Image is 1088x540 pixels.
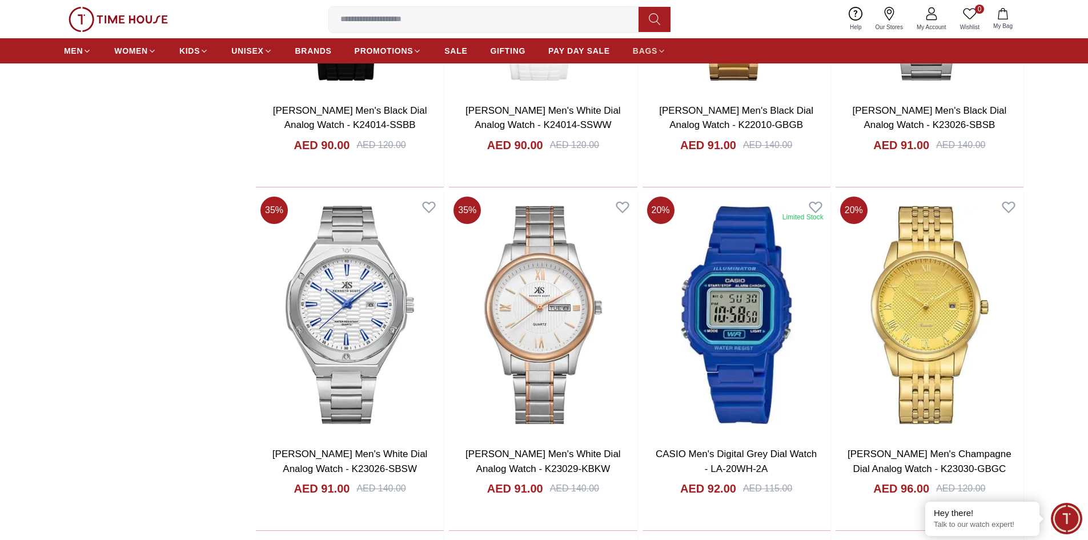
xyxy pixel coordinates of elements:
[647,197,675,224] span: 20 %
[986,6,1019,33] button: My Bag
[295,41,332,61] a: BRANDS
[64,45,83,57] span: MEN
[633,45,657,57] span: BAGS
[550,482,599,495] div: AED 140.00
[294,481,350,497] h4: AED 91.00
[465,449,621,474] a: [PERSON_NAME] Men's White Dial Analog Watch - K23029-KBKW
[295,45,332,57] span: BRANDS
[955,23,984,31] span: Wishlist
[449,192,637,438] img: Kenneth Scott Men's White Dial Analog Watch - K23029-KBKW
[179,41,208,61] a: KIDS
[873,137,929,153] h4: AED 91.00
[743,482,792,495] div: AED 115.00
[633,41,666,61] a: BAGS
[273,105,427,131] a: [PERSON_NAME] Men's Black Dial Analog Watch - K24014-SSBB
[680,137,736,153] h4: AED 91.00
[256,192,444,438] img: Kenneth Scott Men's White Dial Analog Watch - K23026-SBSW
[356,482,406,495] div: AED 140.00
[294,137,350,153] h4: AED 90.00
[114,45,148,57] span: WOMEN
[179,45,200,57] span: KIDS
[550,138,599,152] div: AED 120.00
[743,138,792,152] div: AED 140.00
[843,5,869,34] a: Help
[782,213,824,222] div: Limited Stock
[355,45,413,57] span: PROMOTIONS
[840,197,868,224] span: 20 %
[836,192,1023,438] img: Kenneth Scott Men's Champagne Dial Analog Watch - K23030-GBGC
[490,41,525,61] a: GIFTING
[871,23,908,31] span: Our Stores
[231,41,272,61] a: UNISEX
[64,41,91,61] a: MEN
[548,41,610,61] a: PAY DAY SALE
[989,22,1017,30] span: My Bag
[936,482,985,495] div: AED 120.00
[848,449,1011,474] a: [PERSON_NAME] Men's Champagne Dial Analog Watch - K23030-GBGC
[912,23,951,31] span: My Account
[490,45,525,57] span: GIFTING
[69,7,168,32] img: ...
[934,520,1031,530] p: Talk to our watch expert!
[873,481,929,497] h4: AED 96.00
[936,138,985,152] div: AED 140.00
[975,5,984,14] span: 0
[869,5,910,34] a: Our Stores
[680,481,736,497] h4: AED 92.00
[656,449,817,474] a: CASIO Men's Digital Grey Dial Watch - LA-20WH-2A
[487,137,543,153] h4: AED 90.00
[1051,503,1082,534] div: Chat Widget
[845,23,866,31] span: Help
[934,507,1031,519] div: Hey there!
[953,5,986,34] a: 0Wishlist
[444,41,467,61] a: SALE
[487,481,543,497] h4: AED 91.00
[355,41,422,61] a: PROMOTIONS
[548,45,610,57] span: PAY DAY SALE
[643,192,830,438] img: CASIO Men's Digital Grey Dial Watch - LA-20WH-2A
[853,105,1007,131] a: [PERSON_NAME] Men's Black Dial Analog Watch - K23026-SBSB
[453,197,481,224] span: 35 %
[114,41,156,61] a: WOMEN
[260,197,288,224] span: 35 %
[465,105,621,131] a: [PERSON_NAME] Men's White Dial Analog Watch - K24014-SSWW
[659,105,813,131] a: [PERSON_NAME] Men's Black Dial Analog Watch - K22010-GBGB
[356,138,406,152] div: AED 120.00
[444,45,467,57] span: SALE
[272,449,428,474] a: [PERSON_NAME] Men's White Dial Analog Watch - K23026-SBSW
[231,45,263,57] span: UNISEX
